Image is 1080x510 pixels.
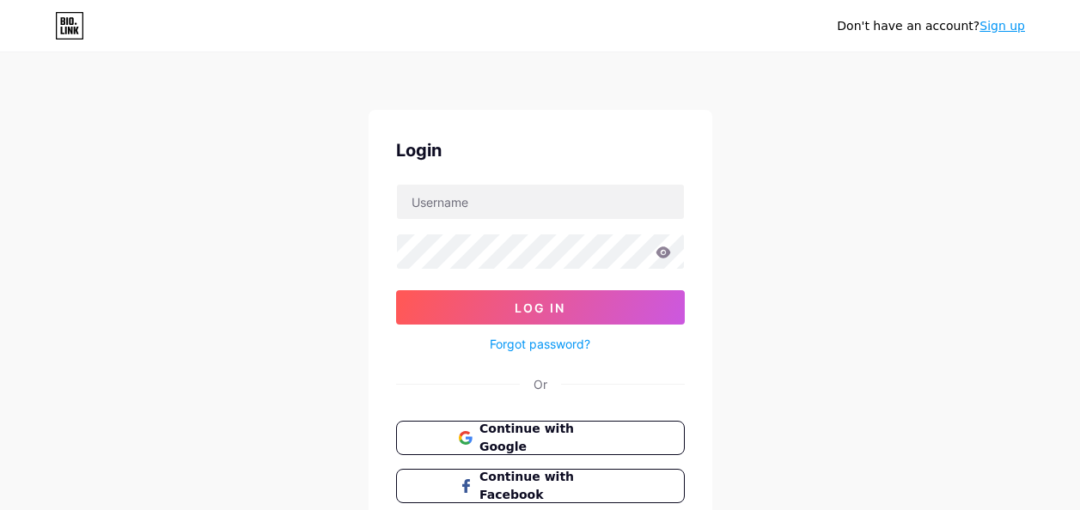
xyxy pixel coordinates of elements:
button: Continue with Facebook [396,469,685,503]
button: Continue with Google [396,421,685,455]
input: Username [397,185,684,219]
div: Login [396,137,685,163]
span: Log In [515,301,565,315]
button: Log In [396,290,685,325]
a: Forgot password? [490,335,590,353]
span: Continue with Facebook [479,468,621,504]
div: Don't have an account? [837,17,1025,35]
span: Continue with Google [479,420,621,456]
div: Or [534,375,547,393]
a: Sign up [979,19,1025,33]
